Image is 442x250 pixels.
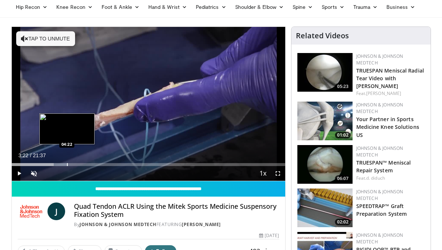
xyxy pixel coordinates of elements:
[12,27,285,181] video-js: Video Player
[356,175,425,182] div: Feat.
[297,189,353,227] a: 02:02
[335,83,351,90] span: 05:23
[297,102,353,140] img: 0543fda4-7acd-4b5c-b055-3730b7e439d4.150x105_q85_crop-smart_upscale.jpg
[297,53,353,92] a: 05:23
[356,90,425,97] div: Feat.
[33,152,46,158] span: 21:37
[79,221,156,228] a: Johnson & Johnson MedTech
[297,102,353,140] a: 01:02
[259,232,279,239] div: [DATE]
[18,152,28,158] span: 3:22
[39,113,95,144] img: image.jpeg
[297,189,353,227] img: a46a2fe1-2704-4a9e-acc3-1c278068f6c4.150x105_q85_crop-smart_upscale.jpg
[16,31,75,46] button: Tap to unmute
[12,166,26,181] button: Play
[356,189,403,201] a: Johnson & Johnson MedTech
[356,67,424,89] a: TRUESPAN Meniscal Radial Tear Video with [PERSON_NAME]
[356,232,403,245] a: Johnson & Johnson MedTech
[297,145,353,184] img: e42d750b-549a-4175-9691-fdba1d7a6a0f.150x105_q85_crop-smart_upscale.jpg
[74,203,279,218] h4: Quad Tendon ACLR Using the Mitek Sports Medicine Suspensory Fixation System
[335,175,351,182] span: 06:07
[356,203,407,217] a: SPEEDTRAP™ Graft Preparation System
[335,132,351,138] span: 01:02
[356,53,403,66] a: Johnson & Johnson MedTech
[270,166,285,181] button: Fullscreen
[26,166,41,181] button: Unmute
[356,102,403,115] a: Johnson & Johnson MedTech
[335,219,351,225] span: 02:02
[297,145,353,184] a: 06:07
[12,163,285,166] div: Progress Bar
[296,31,349,40] h4: Related Videos
[366,175,385,181] a: d. diduch
[74,221,279,228] div: By FEATURING
[182,221,221,228] a: [PERSON_NAME]
[297,53,353,92] img: a9cbc79c-1ae4-425c-82e8-d1f73baa128b.150x105_q85_crop-smart_upscale.jpg
[30,152,32,158] span: /
[356,145,403,158] a: Johnson & Johnson MedTech
[18,203,45,220] img: Johnson & Johnson MedTech
[366,90,401,96] a: [PERSON_NAME]
[47,203,65,220] a: J
[256,166,270,181] button: Playback Rate
[356,116,419,138] a: Your Partner in Sports Medicine Knee Solutions US
[356,159,411,174] a: TRUESPAN™ Meniscal Repair System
